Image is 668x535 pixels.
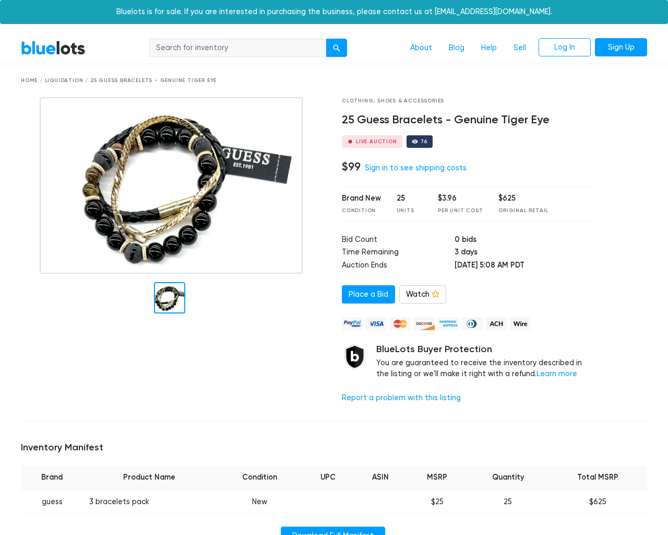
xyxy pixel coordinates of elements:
[473,38,505,58] a: Help
[438,317,459,330] img: american_express-ae2a9f97a040b4b41f6397f7637041a5861d5f99d0716c09922aba4e24c8547d.png
[365,164,467,172] a: Sign in to see shipping costs
[402,38,440,58] a: About
[376,344,594,355] h5: BlueLots Buyer Protection
[455,260,593,273] td: [DATE] 5:08 AM PDT
[303,466,353,490] th: UPC
[510,317,531,330] img: wire-908396882fe19aaaffefbd8e17b12f2f29708bd78693273c0e28e3a24408487f.png
[342,247,455,260] td: Time Remaining
[536,369,577,378] a: Learn more
[366,317,387,330] img: visa-79caf175f036a155110d1892330093d4c38f53c55c9ec9e2c3a54a56571784bb.png
[397,193,423,204] div: 25
[548,466,647,490] th: Total MSRP
[21,466,83,490] th: Brand
[505,38,534,58] a: Sell
[468,490,549,514] td: 25
[216,466,303,490] th: Condition
[455,247,593,260] td: 3 days
[21,40,86,55] a: BlueLots
[83,490,216,514] td: 3 bracelets pack
[342,260,455,273] td: Auction Ends
[376,344,594,380] div: You are guaranteed to receive the inventory described in the listing or we'll make it right with ...
[438,207,483,215] div: Per Unit Cost
[390,317,411,330] img: mastercard-42073d1d8d11d6635de4c079ffdb20a4f30a903dc55d1612383a1b395dd17f39.png
[83,466,216,490] th: Product Name
[342,317,363,330] img: paypal_credit-80455e56f6e1299e8d57f40c0dcee7b8cd4ae79b9eccbfc37e2480457ba36de9.png
[407,466,467,490] th: MSRP
[21,77,647,85] div: Home / Liquidation / 25 Guess Bracelets - Genuine Tiger Eye
[356,139,397,144] div: Live Auction
[462,317,483,330] img: diners_club-c48f30131b33b1bb0e5d0e2dbd43a8bea4cb12cb2961413e2f4250e06c020426.png
[399,285,446,304] a: Watch
[342,160,361,173] h4: $99
[342,113,594,127] h4: 25 Guess Bracelets - Genuine Tiger Eye
[440,38,473,58] a: Blog
[354,466,408,490] th: ASIN
[468,466,549,490] th: Quantity
[438,193,483,204] div: $3.96
[342,285,395,304] a: Place a Bid
[421,139,428,144] div: 76
[342,393,461,402] a: Report a problem with this listing
[21,490,83,514] td: guess
[498,207,548,215] div: Original Retail
[149,39,327,57] input: Search for inventory
[486,317,507,330] img: ach-b7992fed28a4f97f893c574229be66187b9afb3f1a8d16a4691d3d3140a8ab00.png
[548,490,647,514] td: $625
[595,38,647,57] a: Sign Up
[342,207,381,215] div: Condition
[40,97,303,274] img: e87c7824-155a-4a76-ab28-512626aa90ea-1760168163.png
[407,490,467,514] td: $25
[498,193,548,204] div: $625
[414,317,435,330] img: discover-82be18ecfda2d062aad2762c1ca80e2d36a4073d45c9e0ffae68cd515fbd3d32.png
[342,234,455,247] td: Bid Count
[455,234,593,247] td: 0 bids
[342,344,368,370] img: buyer_protection_shield-3b65640a83011c7d3ede35a8e5a80bfdfaa6a97447f0071c1475b91a4b0b3d01.png
[21,442,647,453] h5: Inventory Manifest
[216,490,303,514] td: New
[342,193,381,204] div: Brand New
[397,207,423,215] div: Units
[342,97,594,105] div: Clothing, Shoes & Accessories
[539,38,591,57] a: Log In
